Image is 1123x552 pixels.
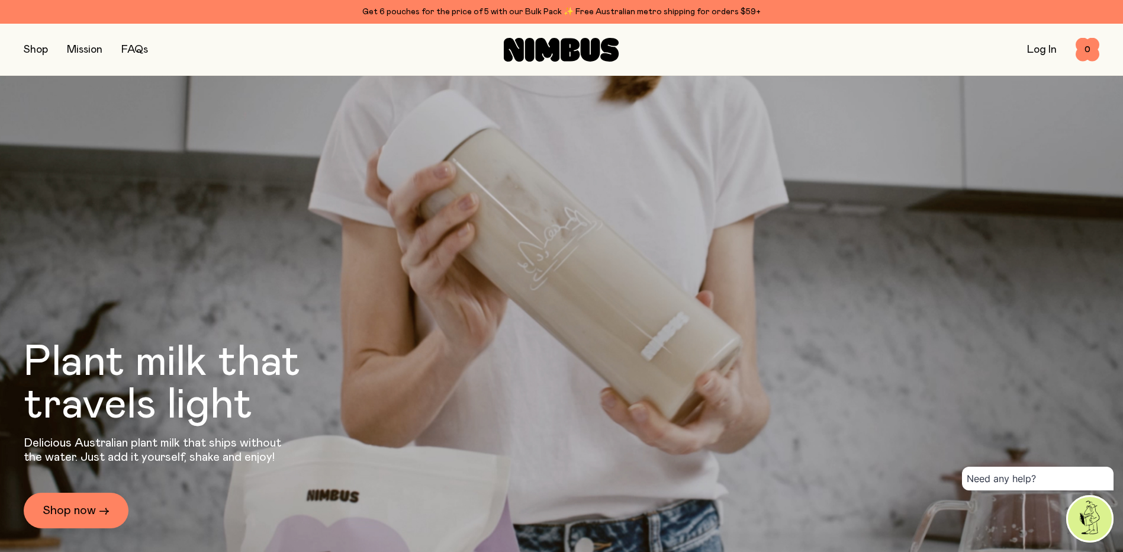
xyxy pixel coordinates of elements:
a: Shop now → [24,493,128,528]
a: Mission [67,44,102,55]
div: Need any help? [962,467,1114,490]
button: 0 [1076,38,1099,62]
a: FAQs [121,44,148,55]
a: Log In [1027,44,1057,55]
h1: Plant milk that travels light [24,341,365,426]
img: agent [1068,497,1112,541]
div: Get 6 pouches for the price of 5 with our Bulk Pack ✨ Free Australian metro shipping for orders $59+ [24,5,1099,19]
p: Delicious Australian plant milk that ships without the water. Just add it yourself, shake and enjoy! [24,436,289,464]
